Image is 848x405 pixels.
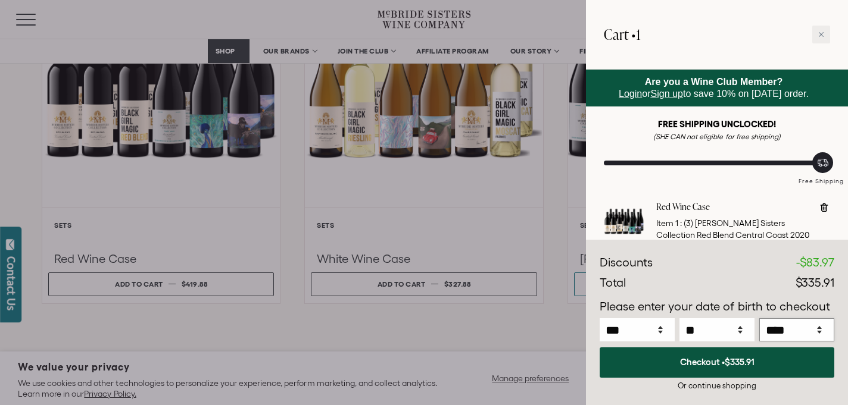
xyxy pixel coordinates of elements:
p: Please enter your date of birth to checkout [600,298,834,316]
a: Login [619,89,642,99]
strong: Are you a Wine Club Member? [645,77,783,87]
span: 1 [636,24,640,44]
div: - [796,254,834,272]
span: $335.91 [796,276,834,289]
a: Red Wine Case [656,201,809,213]
span: or to save 10% on [DATE] order. [619,77,809,99]
button: Checkout •$335.91 [600,347,834,378]
span: $335.91 [725,357,755,367]
a: Sign up [651,89,683,99]
span: $83.97 [800,256,834,269]
div: Free Shipping [794,165,848,186]
div: Total [600,274,626,292]
span: : [680,218,682,228]
h2: Cart • [604,18,640,51]
em: (SHE CAN not eligible for free shipping) [653,133,781,140]
span: Item 1 [656,218,678,228]
div: Discounts [600,254,653,272]
a: Red Wine Case [604,231,644,244]
strong: FREE SHIPPING UNCLOCKED! [658,119,776,129]
span: (3) [PERSON_NAME] Sisters Collection Red Blend Central Coast 2020 [656,218,809,240]
div: Or continue shopping [600,380,834,391]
